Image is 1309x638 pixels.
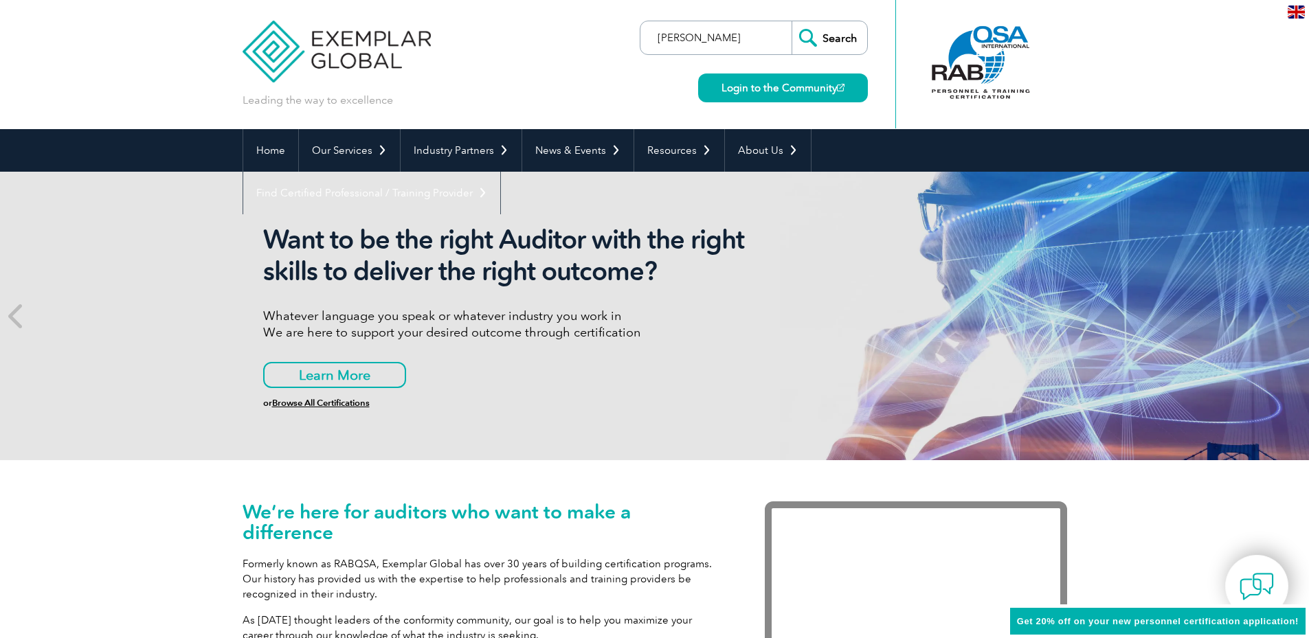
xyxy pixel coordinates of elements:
p: Formerly known as RABQSA, Exemplar Global has over 30 years of building certification programs. O... [243,556,724,602]
a: About Us [725,129,811,172]
a: Browse All Certifications [272,398,370,408]
a: Home [243,129,298,172]
h2: Want to be the right Auditor with the right skills to deliver the right outcome? [263,224,779,287]
a: Resources [634,129,724,172]
img: contact-chat.png [1240,569,1274,604]
a: Learn More [263,362,406,388]
h1: We’re here for auditors who want to make a difference [243,501,724,543]
input: Search [792,21,867,54]
a: News & Events [522,129,634,172]
a: Our Services [299,129,400,172]
p: Leading the way to excellence [243,93,393,108]
a: Industry Partners [401,129,522,172]
img: open_square.png [837,84,844,91]
span: Get 20% off on your new personnel certification application! [1017,616,1299,626]
a: Login to the Community [698,73,868,102]
h6: or [263,398,779,408]
img: en [1288,5,1305,19]
p: Whatever language you speak or whatever industry you work in We are here to support your desired ... [263,308,779,341]
a: Find Certified Professional / Training Provider [243,172,500,214]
